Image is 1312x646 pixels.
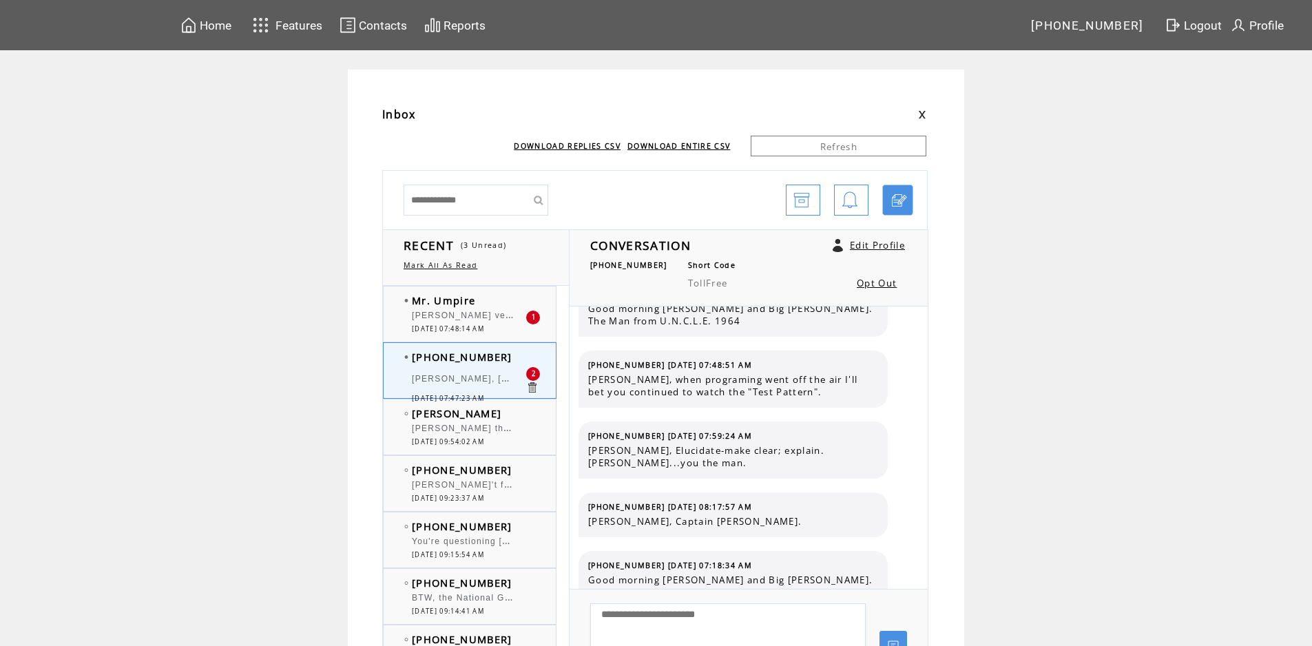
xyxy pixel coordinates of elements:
span: [PERSON_NAME] [412,406,501,420]
a: Mark All As Read [404,260,477,270]
a: DOWNLOAD ENTIRE CSV [627,141,730,151]
span: [PHONE_NUMBER] [DATE] 07:59:24 AM [588,431,752,441]
img: bulletFull.png [404,299,408,302]
div: 2 [526,367,540,381]
img: bulletEmpty.png [404,468,408,472]
span: [PHONE_NUMBER] [1031,19,1144,32]
a: Click to delete these messgaes [525,381,539,394]
span: Reports [444,19,486,32]
input: Submit [528,185,548,216]
a: Logout [1163,14,1228,36]
span: [DATE] 09:15:54 AM [412,550,484,559]
img: bulletFull.png [404,355,408,359]
img: contacts.svg [340,17,356,34]
img: bulletEmpty.png [404,638,408,641]
span: [PERSON_NAME], Elucidate-make clear; explain. [PERSON_NAME]...you the man. [588,444,877,469]
img: bell.png [842,185,858,216]
span: Home [200,19,231,32]
span: [PERSON_NAME] the talking mule.. [412,420,574,434]
span: BTW, the National Guard actually was here helping with flood aftermath. [412,590,741,603]
img: chart.svg [424,17,441,34]
span: [PERSON_NAME]'t forget Captain [PERSON_NAME] [412,477,649,490]
span: [DATE] 09:54:02 AM [412,437,484,446]
span: Profile [1249,19,1284,32]
a: Opt Out [857,277,897,289]
img: features.svg [249,14,273,37]
span: (3 Unread) [461,240,506,250]
span: Short Code [688,260,736,270]
div: 1 [526,311,540,324]
span: RECENT [404,237,454,253]
a: DOWNLOAD REPLIES CSV [514,141,621,151]
span: [PERSON_NAME], when programing went off the air I'll bet you continued to watch the "Test Pattern". [588,373,877,398]
img: exit.svg [1165,17,1181,34]
span: CONVERSATION [590,237,691,253]
span: [DATE] 09:14:41 AM [412,607,484,616]
img: profile.svg [1230,17,1247,34]
span: [PHONE_NUMBER] [DATE] 08:17:57 AM [588,502,752,512]
a: Features [247,12,324,39]
img: archive.png [793,185,810,216]
span: [PHONE_NUMBER] [412,519,512,533]
span: [DATE] 07:47:23 AM [412,394,484,403]
span: Logout [1184,19,1222,32]
span: Contacts [359,19,407,32]
span: [PHONE_NUMBER] [DATE] 07:48:51 AM [588,360,752,370]
img: home.svg [180,17,197,34]
span: Good morning [PERSON_NAME] and Big [PERSON_NAME]. 20 years since "[PERSON_NAME]". City below [GEO... [588,574,877,611]
span: [PHONE_NUMBER] [412,632,512,646]
a: Click to edit user profile [833,239,843,252]
span: Mr. Umpire [412,293,475,307]
img: bulletEmpty.png [404,525,408,528]
span: [DATE] 09:23:37 AM [412,494,484,503]
span: [PERSON_NAME], [GEOGRAPHIC_DATA] is below Sea Level. [412,371,691,384]
span: Features [275,19,322,32]
span: [PERSON_NAME], Captain [PERSON_NAME]. [588,515,877,528]
a: Edit Profile [850,239,905,251]
a: Reports [422,14,488,36]
span: [PHONE_NUMBER] [590,260,667,270]
span: [PHONE_NUMBER] [412,576,512,590]
span: [PHONE_NUMBER] [412,350,512,364]
span: [PERSON_NAME] very contradictory. Isn't your job to serve the public also. Lol. [412,307,775,321]
span: Inbox [382,107,416,122]
a: Refresh [751,136,926,156]
a: Profile [1228,14,1286,36]
span: TollFree [688,277,728,289]
img: bulletEmpty.png [404,581,408,585]
a: Contacts [337,14,409,36]
span: [PHONE_NUMBER] [DATE] 07:18:34 AM [588,561,752,570]
span: [PHONE_NUMBER] [412,463,512,477]
img: bulletEmpty.png [404,412,408,415]
a: Click to start a chat with mobile number by SMS [882,185,913,216]
a: Home [178,14,233,36]
span: Good morning [PERSON_NAME] and Big [PERSON_NAME]. The Man from U.N.C.L.E. 1964 [588,302,877,327]
span: [DATE] 07:48:14 AM [412,324,484,333]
